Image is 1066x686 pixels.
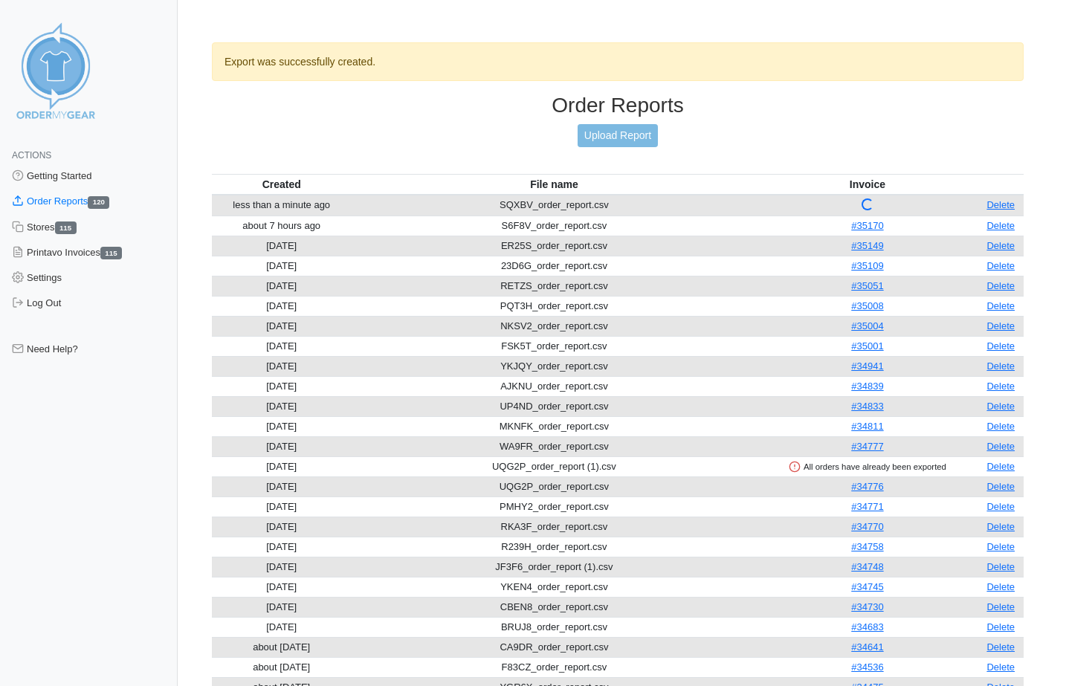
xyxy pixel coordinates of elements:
td: [DATE] [212,577,351,597]
td: CA9DR_order_report.csv [351,637,757,657]
a: Delete [986,220,1015,231]
td: S6F8V_order_report.csv [351,216,757,236]
td: MKNFK_order_report.csv [351,416,757,436]
a: Delete [986,280,1015,291]
td: RKA3F_order_report.csv [351,517,757,537]
td: [DATE] [212,496,351,517]
a: #35001 [851,340,883,352]
td: about [DATE] [212,657,351,677]
a: #35170 [851,220,883,231]
div: Export was successfully created. [212,42,1024,81]
td: UP4ND_order_report.csv [351,396,757,416]
a: Upload Report [578,124,658,147]
a: Delete [986,481,1015,492]
td: [DATE] [212,256,351,276]
td: [DATE] [212,617,351,637]
td: FSK5T_order_report.csv [351,336,757,356]
a: Delete [986,541,1015,552]
td: UQG2P_order_report (1).csv [351,456,757,476]
span: 115 [100,247,122,259]
a: #34536 [851,661,883,673]
td: [DATE] [212,336,351,356]
td: [DATE] [212,557,351,577]
a: #34683 [851,621,883,632]
td: JF3F6_order_report (1).csv [351,557,757,577]
a: #34811 [851,421,883,432]
td: YKEN4_order_report.csv [351,577,757,597]
td: [DATE] [212,396,351,416]
td: [DATE] [212,416,351,436]
td: [DATE] [212,296,351,316]
td: R239H_order_report.csv [351,537,757,557]
a: #34641 [851,641,883,653]
a: Delete [986,501,1015,512]
a: #34745 [851,581,883,592]
a: Delete [986,641,1015,653]
a: Delete [986,581,1015,592]
h3: Order Reports [212,93,1024,118]
span: Actions [12,150,51,161]
td: [DATE] [212,376,351,396]
a: #34941 [851,360,883,372]
th: Created [212,174,351,195]
a: #34771 [851,501,883,512]
span: 115 [55,221,77,234]
a: Delete [986,320,1015,331]
td: [DATE] [212,476,351,496]
td: YKJQY_order_report.csv [351,356,757,376]
td: CBEN8_order_report.csv [351,597,757,617]
a: Delete [986,300,1015,311]
a: #34776 [851,481,883,492]
td: BRUJ8_order_report.csv [351,617,757,637]
span: 120 [88,196,109,209]
td: [DATE] [212,276,351,296]
a: Delete [986,360,1015,372]
td: UQG2P_order_report.csv [351,476,757,496]
td: RETZS_order_report.csv [351,276,757,296]
td: [DATE] [212,356,351,376]
a: Delete [986,601,1015,612]
td: about [DATE] [212,637,351,657]
a: Delete [986,561,1015,572]
a: Delete [986,260,1015,271]
a: Delete [986,401,1015,412]
a: Delete [986,441,1015,452]
a: #34839 [851,381,883,392]
td: [DATE] [212,316,351,336]
a: Delete [986,661,1015,673]
a: #35149 [851,240,883,251]
a: #35008 [851,300,883,311]
th: Invoice [757,174,978,195]
a: Delete [986,381,1015,392]
td: [DATE] [212,236,351,256]
a: #34748 [851,561,883,572]
div: All orders have already been exported [760,460,975,473]
td: less than a minute ago [212,195,351,216]
td: [DATE] [212,597,351,617]
a: Delete [986,240,1015,251]
a: #34758 [851,541,883,552]
a: #35004 [851,320,883,331]
a: Delete [986,621,1015,632]
a: Delete [986,461,1015,472]
a: #35051 [851,280,883,291]
td: [DATE] [212,456,351,476]
td: PMHY2_order_report.csv [351,496,757,517]
a: #34777 [851,441,883,452]
td: about 7 hours ago [212,216,351,236]
th: File name [351,174,757,195]
td: [DATE] [212,517,351,537]
td: ER25S_order_report.csv [351,236,757,256]
td: F83CZ_order_report.csv [351,657,757,677]
a: #34833 [851,401,883,412]
a: Delete [986,199,1015,210]
a: #34730 [851,601,883,612]
a: #34770 [851,521,883,532]
a: Delete [986,340,1015,352]
td: AJKNU_order_report.csv [351,376,757,396]
td: PQT3H_order_report.csv [351,296,757,316]
a: Delete [986,521,1015,532]
td: NKSV2_order_report.csv [351,316,757,336]
a: #35109 [851,260,883,271]
td: SQXBV_order_report.csv [351,195,757,216]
